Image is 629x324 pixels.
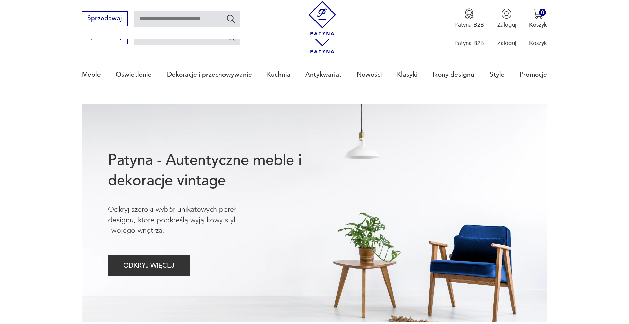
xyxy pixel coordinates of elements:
[497,21,516,29] p: Zaloguj
[82,35,128,40] a: Sprzedawaj
[82,11,128,26] button: Sprzedawaj
[464,8,474,19] img: Ikona medalu
[497,39,516,47] p: Zaloguj
[108,204,263,236] p: Odkryj szeroki wybór unikatowych pereł designu, które podkreślą wyjątkowy styl Twojego wnętrza.
[454,39,484,47] p: Patyna B2B
[433,59,474,90] a: Ikony designu
[116,59,152,90] a: Oświetlenie
[108,150,328,191] h1: Patyna - Autentyczne meble i dekoracje vintage
[226,14,236,23] button: Szukaj
[82,59,101,90] a: Meble
[397,59,418,90] a: Klasyki
[82,16,128,22] a: Sprzedawaj
[108,264,190,269] a: ODKRYJ WIĘCEJ
[533,8,543,19] img: Ikona koszyka
[490,59,505,90] a: Style
[305,1,340,35] img: Patyna - sklep z meblami i dekoracjami vintage
[529,8,547,29] button: 0Koszyk
[167,59,252,90] a: Dekoracje i przechowywanie
[454,8,484,29] button: Patyna B2B
[454,8,484,29] a: Ikona medaluPatyna B2B
[305,59,341,90] a: Antykwariat
[497,8,516,29] button: Zaloguj
[501,8,512,19] img: Ikonka użytkownika
[357,59,382,90] a: Nowości
[267,59,290,90] a: Kuchnia
[539,9,546,16] div: 0
[454,21,484,29] p: Patyna B2B
[520,59,547,90] a: Promocje
[529,21,547,29] p: Koszyk
[226,32,236,42] button: Szukaj
[529,39,547,47] p: Koszyk
[108,255,190,276] button: ODKRYJ WIĘCEJ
